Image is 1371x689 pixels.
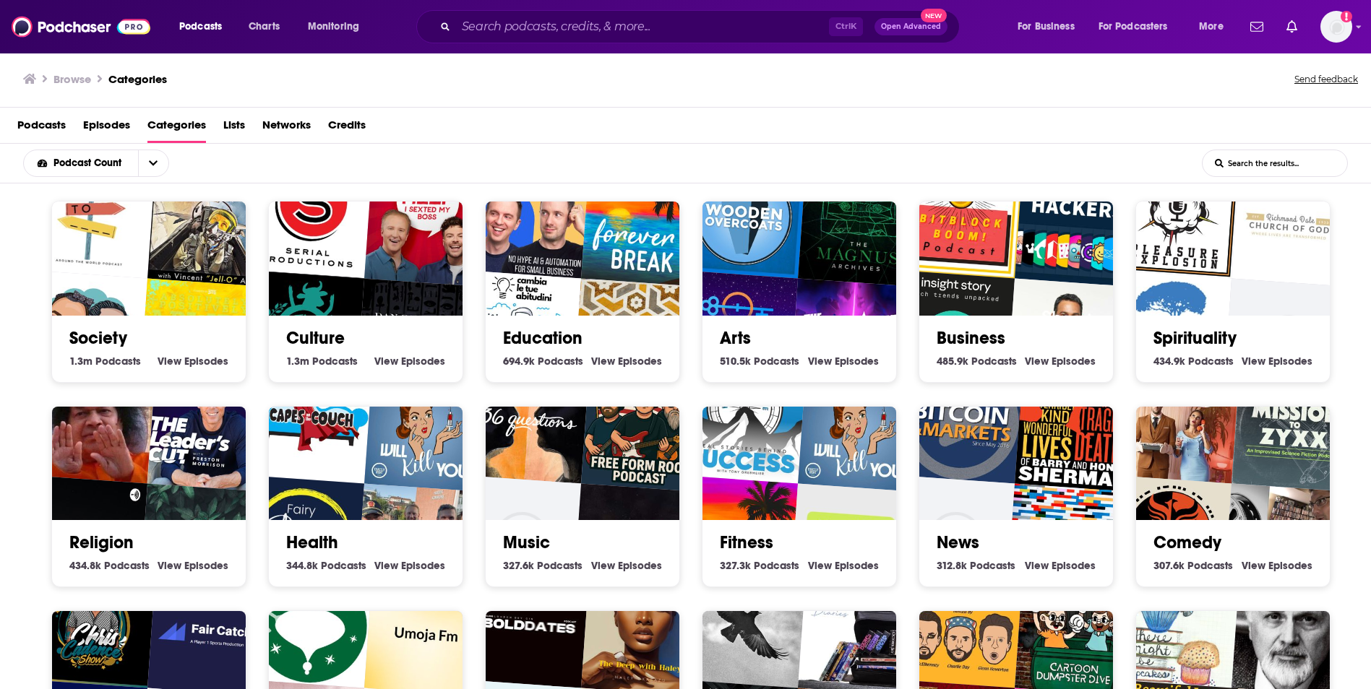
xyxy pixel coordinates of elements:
[835,559,879,572] span: Episodes
[808,559,832,572] span: View
[829,17,863,36] span: Ctrl K
[465,155,590,279] img: Authority Hacker Podcast – AI & Automation for Small biz & Marketers
[1025,559,1049,572] span: View
[754,559,799,572] span: Podcasts
[899,155,1023,279] div: The BitBlockBoom Bitcoin Podcast
[899,564,1023,688] img: The Always Sunny Podcast
[1116,155,1240,279] div: Pleasure Explosion
[1242,355,1265,368] span: View
[69,532,134,553] a: Religion
[1099,17,1168,37] span: For Podcasters
[184,355,228,368] span: Episodes
[286,559,366,572] a: 344.8k Health Podcasts
[83,113,130,143] span: Episodes
[249,564,373,688] img: Christmas Clatter Podcast
[465,359,590,483] img: 36 Questions – The Podcast Musical
[798,368,922,492] img: This Podcast Will Kill You
[249,359,373,483] img: Capes On the Couch - Where Comics Get Counseling
[69,355,141,368] a: 1.3m Society Podcasts
[32,359,156,483] img: Sai Wisdom English Audios
[108,72,167,86] h1: Categories
[184,559,228,572] span: Episodes
[1015,368,1139,492] div: The No Good, Terribly Kind, Wonderful Lives and Tragic Deaths of Barry and Honey Sherman
[286,355,358,368] a: 1.3m Culture Podcasts
[328,113,366,143] a: Credits
[971,355,1017,368] span: Podcasts
[682,155,807,279] div: Wooden Overcoats
[1320,11,1352,43] span: Logged in as Storey_publicity
[262,113,311,143] a: Networks
[298,15,378,38] button: open menu
[1089,15,1189,38] button: open menu
[249,155,373,279] img: Serial
[249,17,280,37] span: Charts
[364,162,489,287] div: Help I Sexted My Boss
[1153,559,1185,572] span: 307.6k
[95,355,141,368] span: Podcasts
[538,355,583,368] span: Podcasts
[286,327,345,349] a: Culture
[1320,11,1352,43] button: Show profile menu
[1232,162,1356,287] img: Richmond Dale Church of God
[1116,564,1240,688] img: There Might Be Cupcakes Podcast
[286,559,318,572] span: 344.8k
[937,355,1017,368] a: 485.9k Business Podcasts
[465,564,590,688] img: Bold Dates
[24,158,138,168] button: open menu
[937,355,968,368] span: 485.9k
[754,355,799,368] span: Podcasts
[374,559,398,572] span: View
[591,559,662,572] a: View Music Episodes
[286,355,309,368] span: 1.3m
[808,355,832,368] span: View
[874,18,947,35] button: Open AdvancedNew
[239,15,288,38] a: Charts
[921,9,947,22] span: New
[720,559,799,572] a: 327.3k Fitness Podcasts
[1245,14,1269,39] a: Show notifications dropdown
[1242,559,1312,572] a: View Comedy Episodes
[17,113,66,143] a: Podcasts
[312,355,358,368] span: Podcasts
[158,355,181,368] span: View
[69,327,127,349] a: Society
[1116,359,1240,483] img: Your Mom & Dad
[591,355,662,368] a: View Education Episodes
[591,355,615,368] span: View
[147,368,272,492] img: The Leader’s Cut with Preston Morrison
[720,355,751,368] span: 510.5k
[374,559,445,572] a: View Health Episodes
[1290,69,1362,90] button: Send feedback
[503,355,535,368] span: 694.9k
[69,559,101,572] span: 434.8k
[223,113,245,143] a: Lists
[158,559,228,572] a: View Religion Episodes
[618,355,662,368] span: Episodes
[1153,355,1185,368] span: 434.9k
[364,368,489,492] img: This Podcast Will Kill You
[881,23,941,30] span: Open Advanced
[1320,11,1352,43] img: User Profile
[1187,559,1233,572] span: Podcasts
[158,559,181,572] span: View
[798,162,922,287] img: The Magnus Archives
[1153,327,1237,349] a: Spirituality
[1199,17,1224,37] span: More
[1025,355,1096,368] a: View Business Episodes
[147,162,272,287] div: Fighter Pilot Podcast
[1025,355,1049,368] span: View
[12,13,150,40] img: Podchaser - Follow, Share and Rate Podcasts
[937,532,979,553] a: News
[1025,559,1096,572] a: View News Episodes
[53,158,126,168] span: Podcast Count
